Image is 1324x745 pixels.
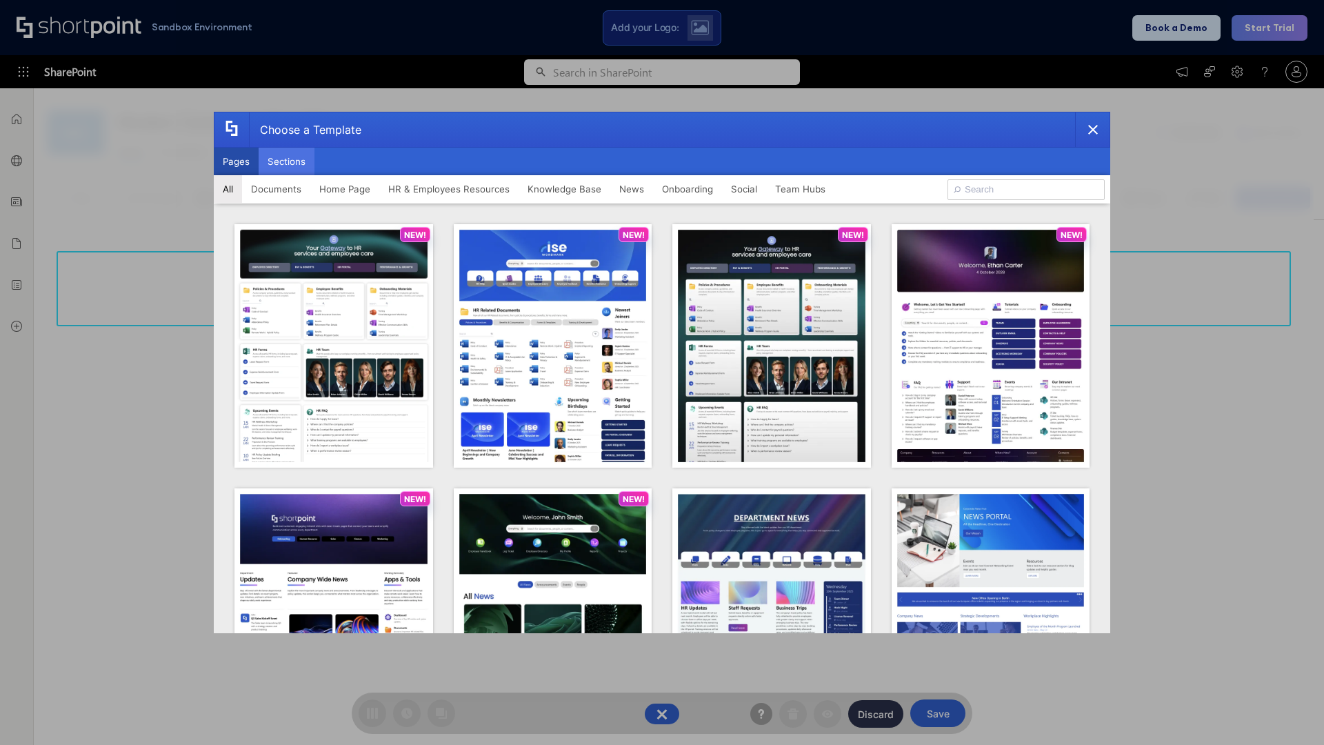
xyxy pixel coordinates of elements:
p: NEW! [404,494,426,504]
p: NEW! [623,230,645,240]
p: NEW! [404,230,426,240]
button: Social [722,175,766,203]
button: All [214,175,242,203]
button: Documents [242,175,310,203]
p: NEW! [842,230,864,240]
button: Onboarding [653,175,722,203]
button: Knowledge Base [519,175,610,203]
div: template selector [214,112,1110,633]
p: NEW! [623,494,645,504]
button: Sections [259,148,314,175]
button: Home Page [310,175,379,203]
p: NEW! [1061,230,1083,240]
button: Pages [214,148,259,175]
input: Search [947,179,1105,200]
iframe: Chat Widget [1255,679,1324,745]
button: Team Hubs [766,175,834,203]
button: News [610,175,653,203]
div: Choose a Template [249,112,361,147]
button: HR & Employees Resources [379,175,519,203]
